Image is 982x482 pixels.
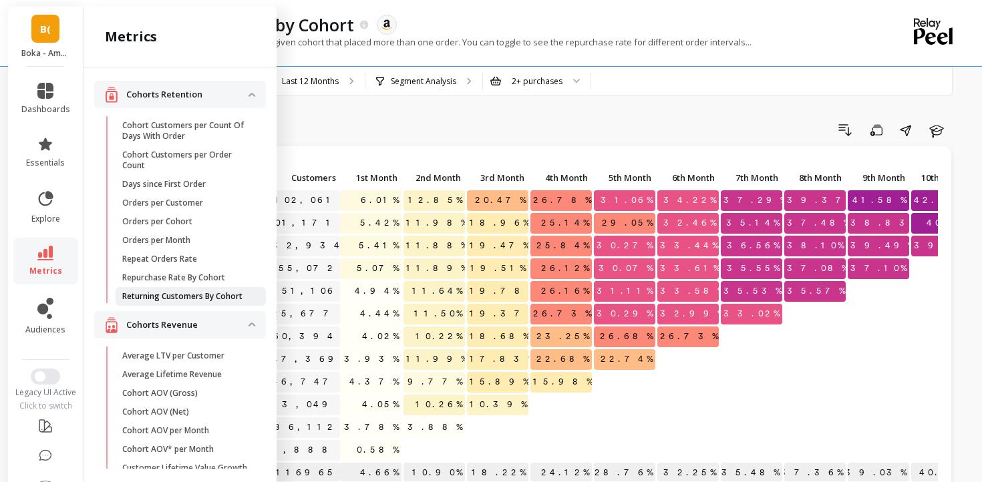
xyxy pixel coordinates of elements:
[340,168,401,187] p: 1st Month
[122,235,190,246] p: Orders per Month
[410,281,465,301] span: 11.64%
[598,190,655,210] span: 31.06%
[260,349,346,369] a: 147,369
[105,86,118,103] img: navigation item icon
[787,172,842,183] span: 8th Month
[911,168,974,189] div: Toggle SortBy
[512,75,562,87] div: 2+ purchases
[260,372,341,392] a: 146,747
[122,120,250,142] p: Cohort Customers per Count Of Days With Order
[263,213,340,233] a: 101,171
[122,216,192,227] p: Orders per Cohort
[21,104,70,115] span: dashboards
[470,172,524,183] span: 3rd Month
[122,291,242,302] p: Returning Customers By Cohort
[784,258,850,278] span: 37.08%
[467,372,532,392] span: 15.89%
[354,258,401,278] span: 5.07%
[403,236,470,256] span: 11.88%
[657,258,722,278] span: 33.61%
[403,258,470,278] span: 11.89%
[358,190,401,210] span: 6.01%
[784,168,847,189] div: Toggle SortBy
[261,326,340,346] a: 160,394
[126,88,249,101] p: Cohorts Retention
[597,326,655,346] span: 26.68%
[911,168,973,187] p: 10th Month
[272,190,340,210] a: 102,061
[657,236,721,256] span: 33.44%
[597,172,651,183] span: 5th Month
[599,213,655,233] span: 29.05%
[31,214,60,224] span: explore
[466,168,530,189] div: Toggle SortBy
[594,236,655,256] span: 30.27%
[249,93,255,97] img: down caret icon
[266,258,340,278] a: 155,072
[784,236,846,256] span: 38.10%
[538,213,592,233] span: 25.14%
[660,172,715,183] span: 6th Month
[530,304,594,324] span: 26.73%
[282,76,339,87] p: Last 12 Months
[405,190,465,210] span: 12.85%
[403,213,470,233] span: 11.98%
[122,179,206,190] p: Days since First Order
[339,168,403,189] div: Toggle SortBy
[657,281,726,301] span: 33.58%
[122,407,189,417] p: Cohort AOV (Net)
[271,440,340,460] a: 1,888
[359,326,401,346] span: 4.02%
[530,168,593,189] div: Toggle SortBy
[341,349,401,369] span: 3.93%
[263,172,336,183] span: Customers
[538,258,592,278] span: 26.12%
[343,172,397,183] span: 1st Month
[21,48,70,59] p: Boka - Amazon (Essor)
[403,168,466,189] div: Toggle SortBy
[26,158,65,168] span: essentials
[850,190,909,210] span: 41.58%
[472,190,528,210] span: 20.47%
[249,322,255,326] img: down caret icon
[661,190,719,210] span: 34.22%
[784,190,858,210] span: 39.37%
[122,388,198,399] p: Cohort AOV (Gross)
[40,21,51,37] span: B(
[657,304,726,324] span: 32.99%
[467,326,532,346] span: 18.68%
[724,236,782,256] span: 36.56%
[122,444,214,455] p: Cohort AOV* per Month
[413,395,465,415] span: 10.26%
[122,150,250,171] p: Cohort Customers per Order Count
[122,272,225,283] p: Repurchase Rate By Cohort
[784,281,848,301] span: 35.57%
[347,372,401,392] span: 4.37%
[467,281,537,301] span: 19.78%
[594,281,655,301] span: 31.11%
[122,350,224,361] p: Average LTV per Customer
[391,76,456,87] p: Segment Analysis
[259,168,323,189] div: Toggle SortBy
[723,213,782,233] span: 35.14%
[29,266,62,276] span: metrics
[850,172,905,183] span: 9th Month
[354,440,401,460] span: 0.58%
[534,349,592,369] span: 22.68%
[112,36,752,48] p: The percentage of customers in a given cohort that placed more than one order. You can toggle to ...
[260,168,340,187] p: Customers
[381,19,393,31] img: api.amazon.svg
[721,281,784,301] span: 35.53%
[467,395,530,415] span: 10.39%
[534,236,592,256] span: 25.84%
[657,168,720,189] div: Toggle SortBy
[657,168,719,187] p: 6th Month
[260,236,347,256] a: 132,934
[721,190,789,210] span: 37.29%
[122,198,203,208] p: Orders per Customer
[723,172,778,183] span: 7th Month
[467,349,536,369] span: 17.83%
[352,281,401,301] span: 4.94%
[467,168,528,187] p: 3rd Month
[31,369,60,385] button: Switch to New UI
